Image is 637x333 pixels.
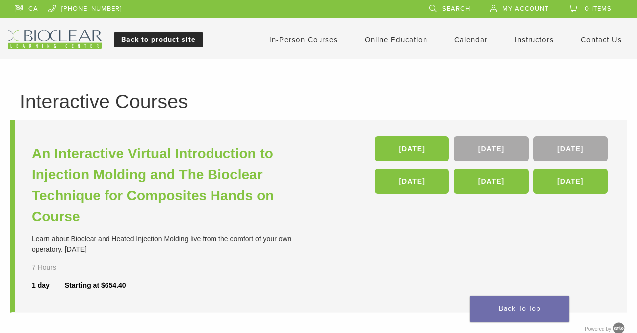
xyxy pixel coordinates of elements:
a: Back To Top [470,296,569,322]
a: [DATE] [375,136,449,161]
a: Contact Us [581,35,622,44]
a: In-Person Courses [269,35,338,44]
a: [DATE] [375,169,449,194]
div: 1 day [32,280,65,291]
div: Starting at $654.40 [65,280,126,291]
a: [DATE] [533,136,608,161]
span: My Account [502,5,549,13]
a: An Interactive Virtual Introduction to Injection Molding and The Bioclear Technique for Composite... [32,143,321,227]
a: [DATE] [454,169,528,194]
div: 7 Hours [32,262,75,273]
a: Instructors [515,35,554,44]
div: Learn about Bioclear and Heated Injection Molding live from the comfort of your own operatory. [D... [32,234,321,255]
h1: Interactive Courses [20,92,617,111]
img: Bioclear [8,30,102,49]
a: Powered by [585,326,627,332]
span: Search [442,5,470,13]
a: [DATE] [454,136,528,161]
a: Back to product site [114,32,203,47]
a: [DATE] [533,169,608,194]
a: Calendar [454,35,488,44]
span: 0 items [585,5,612,13]
a: Online Education [365,35,427,44]
div: , , , , , [375,136,610,199]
